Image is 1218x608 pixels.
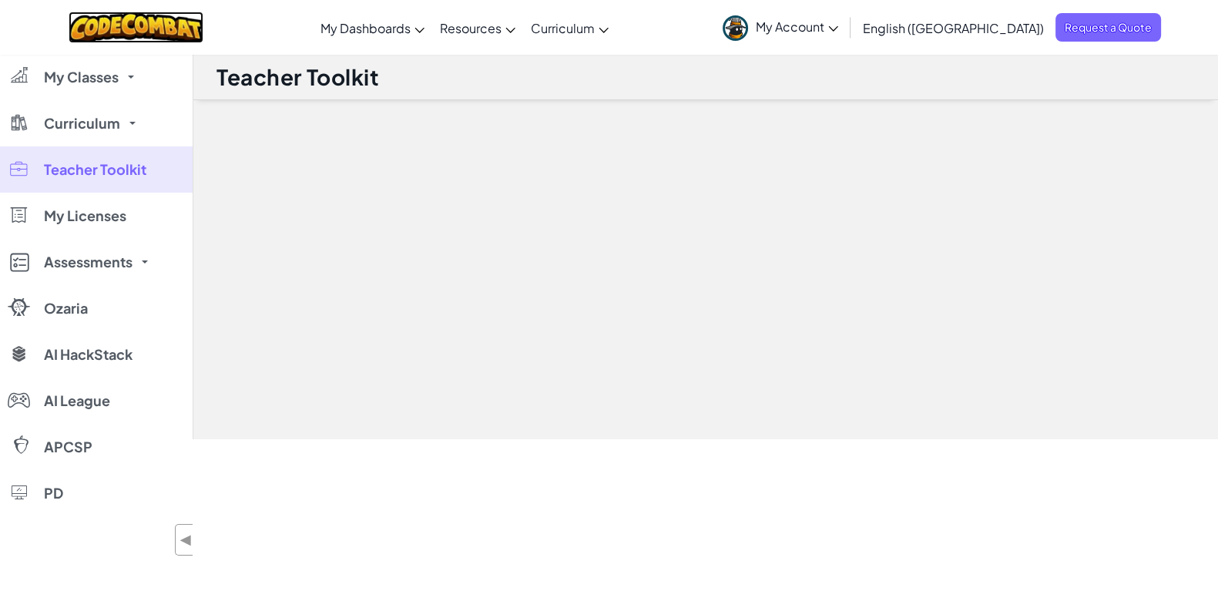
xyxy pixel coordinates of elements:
[723,15,748,41] img: avatar
[44,301,88,315] span: Ozaria
[432,7,523,49] a: Resources
[715,3,846,52] a: My Account
[216,62,379,92] h1: Teacher Toolkit
[180,529,193,551] span: ◀
[44,163,146,176] span: Teacher Toolkit
[44,394,110,408] span: AI League
[855,7,1052,49] a: English ([GEOGRAPHIC_DATA])
[1055,13,1161,42] a: Request a Quote
[44,116,120,130] span: Curriculum
[44,255,133,269] span: Assessments
[756,18,838,35] span: My Account
[531,20,595,36] span: Curriculum
[69,12,203,43] img: CodeCombat logo
[863,20,1044,36] span: English ([GEOGRAPHIC_DATA])
[44,209,126,223] span: My Licenses
[44,70,119,84] span: My Classes
[523,7,616,49] a: Curriculum
[440,20,502,36] span: Resources
[320,20,411,36] span: My Dashboards
[313,7,432,49] a: My Dashboards
[44,348,133,361] span: AI HackStack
